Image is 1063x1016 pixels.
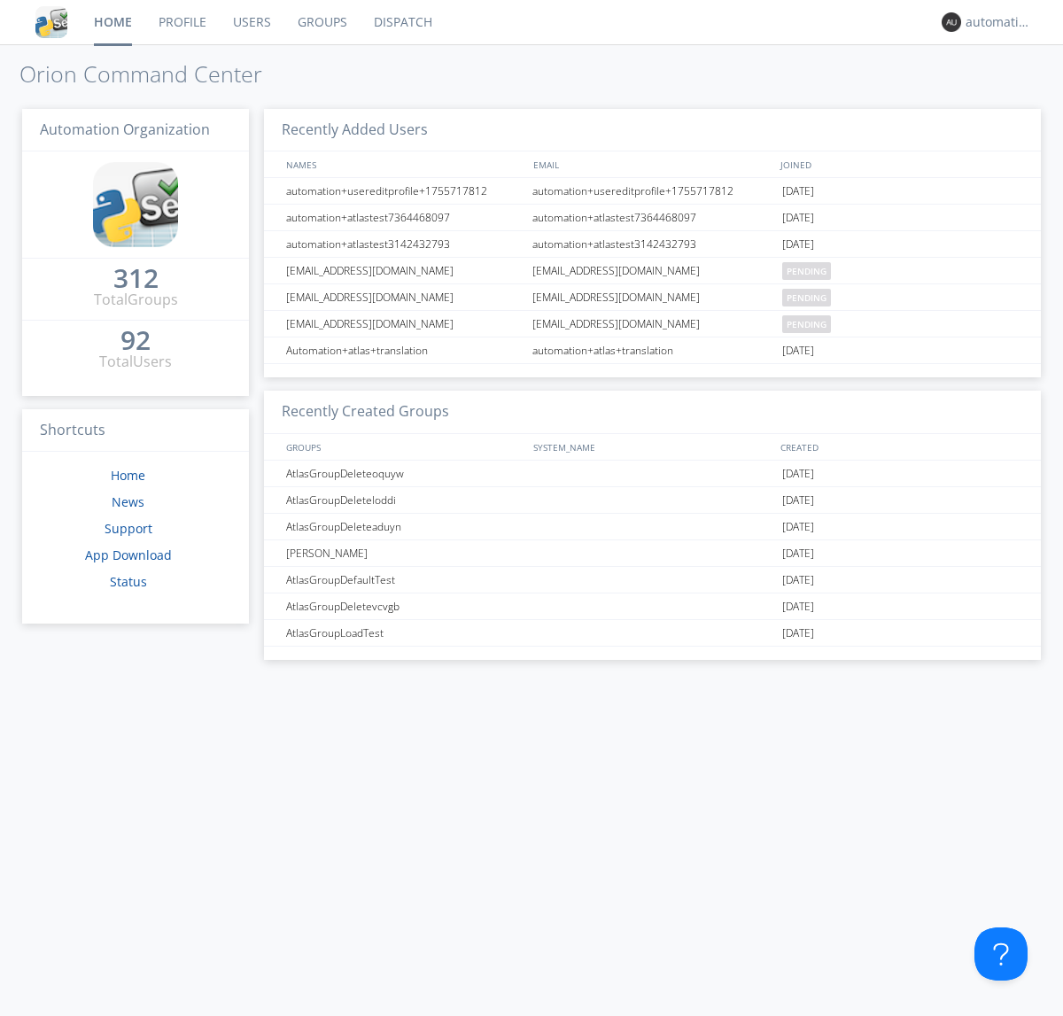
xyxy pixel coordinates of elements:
[264,109,1041,152] h3: Recently Added Users
[782,620,814,647] span: [DATE]
[282,593,527,619] div: AtlasGroupDeletevcvgb
[264,567,1041,593] a: AtlasGroupDefaultTest[DATE]
[113,269,159,290] a: 312
[99,352,172,372] div: Total Users
[113,269,159,287] div: 312
[264,487,1041,514] a: AtlasGroupDeleteloddi[DATE]
[282,337,527,363] div: Automation+atlas+translation
[782,540,814,567] span: [DATE]
[282,311,527,337] div: [EMAIL_ADDRESS][DOMAIN_NAME]
[782,262,831,280] span: pending
[264,514,1041,540] a: AtlasGroupDeleteaduyn[DATE]
[264,337,1041,364] a: Automation+atlas+translationautomation+atlas+translation[DATE]
[528,284,778,310] div: [EMAIL_ADDRESS][DOMAIN_NAME]
[120,331,151,349] div: 92
[528,205,778,230] div: automation+atlastest7364468097
[282,284,527,310] div: [EMAIL_ADDRESS][DOMAIN_NAME]
[264,231,1041,258] a: automation+atlastest3142432793automation+atlastest3142432793[DATE]
[282,540,527,566] div: [PERSON_NAME]
[264,540,1041,567] a: [PERSON_NAME][DATE]
[282,434,524,460] div: GROUPS
[264,284,1041,311] a: [EMAIL_ADDRESS][DOMAIN_NAME][EMAIL_ADDRESS][DOMAIN_NAME]pending
[528,337,778,363] div: automation+atlas+translation
[528,231,778,257] div: automation+atlastest3142432793
[974,927,1028,981] iframe: Toggle Customer Support
[942,12,961,32] img: 373638.png
[264,258,1041,284] a: [EMAIL_ADDRESS][DOMAIN_NAME][EMAIL_ADDRESS][DOMAIN_NAME]pending
[782,337,814,364] span: [DATE]
[782,315,831,333] span: pending
[282,487,527,513] div: AtlasGroupDeleteloddi
[264,461,1041,487] a: AtlasGroupDeleteoquyw[DATE]
[529,434,776,460] div: SYSTEM_NAME
[782,567,814,593] span: [DATE]
[94,290,178,310] div: Total Groups
[264,178,1041,205] a: automation+usereditprofile+1755717812automation+usereditprofile+1755717812[DATE]
[782,178,814,205] span: [DATE]
[111,467,145,484] a: Home
[282,151,524,177] div: NAMES
[35,6,67,38] img: cddb5a64eb264b2086981ab96f4c1ba7
[282,620,527,646] div: AtlasGroupLoadTest
[105,520,152,537] a: Support
[782,289,831,306] span: pending
[93,162,178,247] img: cddb5a64eb264b2086981ab96f4c1ba7
[264,391,1041,434] h3: Recently Created Groups
[528,178,778,204] div: automation+usereditprofile+1755717812
[528,311,778,337] div: [EMAIL_ADDRESS][DOMAIN_NAME]
[282,461,527,486] div: AtlasGroupDeleteoquyw
[40,120,210,139] span: Automation Organization
[22,409,249,453] h3: Shortcuts
[782,514,814,540] span: [DATE]
[282,258,527,283] div: [EMAIL_ADDRESS][DOMAIN_NAME]
[282,567,527,593] div: AtlasGroupDefaultTest
[112,493,144,510] a: News
[966,13,1032,31] div: automation+atlas0034
[282,205,527,230] div: automation+atlastest7364468097
[529,151,776,177] div: EMAIL
[120,331,151,352] a: 92
[776,151,1024,177] div: JOINED
[782,461,814,487] span: [DATE]
[782,593,814,620] span: [DATE]
[264,593,1041,620] a: AtlasGroupDeletevcvgb[DATE]
[264,620,1041,647] a: AtlasGroupLoadTest[DATE]
[282,231,527,257] div: automation+atlastest3142432793
[782,487,814,514] span: [DATE]
[282,178,527,204] div: automation+usereditprofile+1755717812
[110,573,147,590] a: Status
[282,514,527,539] div: AtlasGroupDeleteaduyn
[85,547,172,563] a: App Download
[782,231,814,258] span: [DATE]
[264,311,1041,337] a: [EMAIL_ADDRESS][DOMAIN_NAME][EMAIL_ADDRESS][DOMAIN_NAME]pending
[776,434,1024,460] div: CREATED
[782,205,814,231] span: [DATE]
[264,205,1041,231] a: automation+atlastest7364468097automation+atlastest7364468097[DATE]
[528,258,778,283] div: [EMAIL_ADDRESS][DOMAIN_NAME]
